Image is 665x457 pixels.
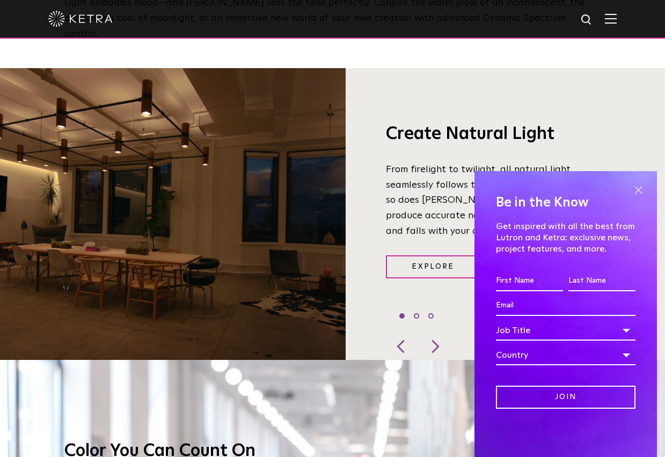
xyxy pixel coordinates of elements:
[386,255,480,278] a: Explore
[48,11,113,27] img: ketra-logo-2019-white
[496,386,635,409] input: Join
[386,162,587,239] p: From firelight to twilight, all natural light seamlessly follows the black body curve and so does...
[580,13,594,27] img: search icon
[496,345,635,365] div: Country
[496,296,635,316] input: Email
[386,123,587,146] h3: Create Natural Light
[496,221,635,254] p: Get inspired with all the best from Lutron and Ketra: exclusive news, project features, and more.
[496,320,635,341] div: Job Title
[496,271,563,291] input: First Name
[568,271,635,291] input: Last Name
[496,193,635,213] h4: Be in the Know
[605,13,617,24] img: Hamburger%20Nav.svg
